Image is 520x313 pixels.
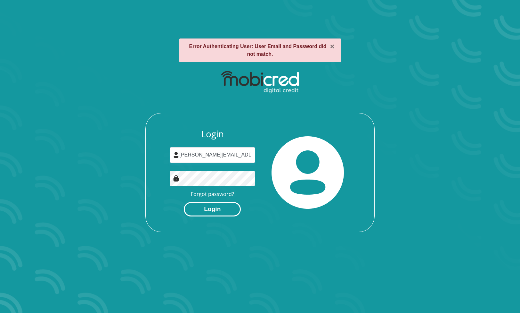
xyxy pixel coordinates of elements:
[184,202,241,216] button: Login
[189,44,327,57] strong: Error Authenticating User: User Email and Password did not match.
[170,129,256,140] h3: Login
[173,152,179,158] img: user-icon image
[173,175,179,182] img: Image
[330,43,334,50] button: ×
[170,147,256,163] input: Username
[221,71,298,94] img: mobicred logo
[191,190,234,198] a: Forgot password?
